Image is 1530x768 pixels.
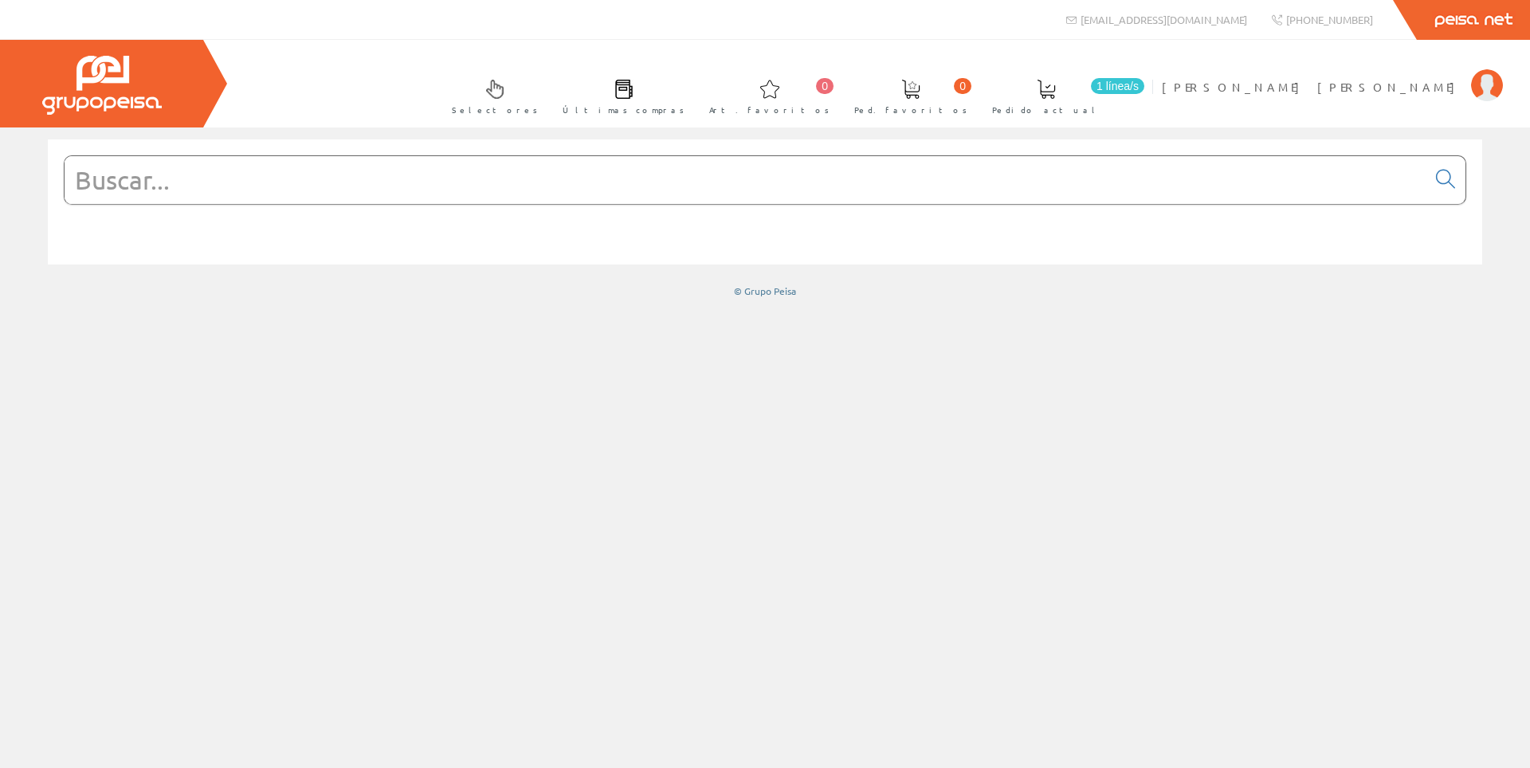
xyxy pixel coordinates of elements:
span: Selectores [452,102,538,118]
div: © Grupo Peisa [48,284,1482,298]
input: Buscar... [65,156,1426,204]
span: [EMAIL_ADDRESS][DOMAIN_NAME] [1081,13,1247,26]
a: 1 línea/s Pedido actual [976,66,1148,124]
span: 1 línea/s [1091,78,1144,94]
a: Últimas compras [547,66,692,124]
span: Últimas compras [563,102,685,118]
span: Ped. favoritos [854,102,967,118]
span: [PERSON_NAME] [PERSON_NAME] [1162,79,1463,95]
a: Selectores [436,66,546,124]
span: 0 [816,78,834,94]
span: Pedido actual [992,102,1100,118]
img: Grupo Peisa [42,56,162,115]
a: [PERSON_NAME] [PERSON_NAME] [1162,66,1503,81]
span: Art. favoritos [709,102,830,118]
span: 0 [954,78,971,94]
span: [PHONE_NUMBER] [1286,13,1373,26]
